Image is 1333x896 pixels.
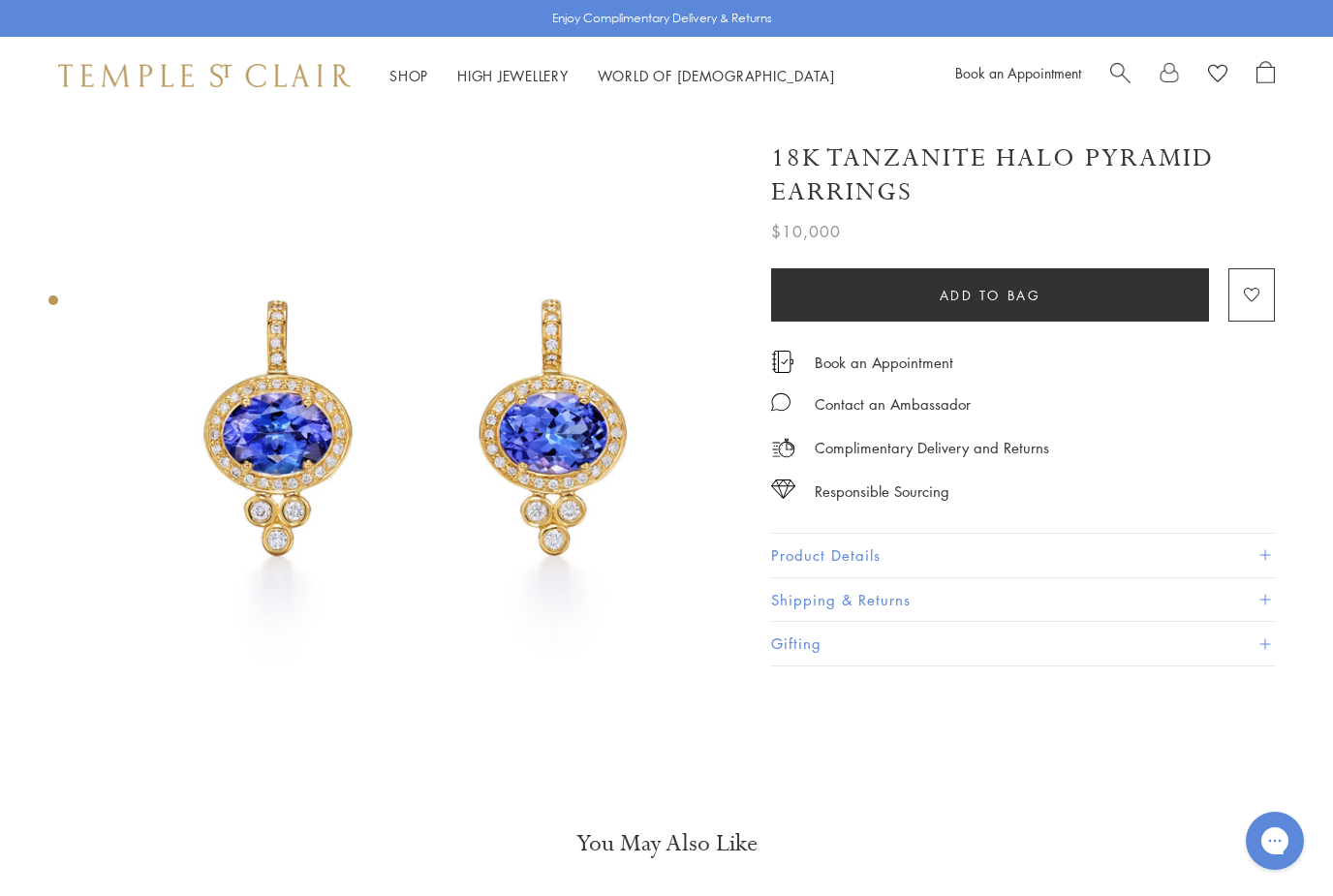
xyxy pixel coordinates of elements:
[1256,61,1275,90] a: Open Shopping Bag
[815,352,953,373] a: Book an Appointment
[771,534,1275,577] button: Product Details
[1208,61,1227,90] a: View Wishlist
[771,141,1275,209] h1: 18K Tanzanite Halo Pyramid Earrings
[598,66,835,85] a: World of [DEMOGRAPHIC_DATA]World of [DEMOGRAPHIC_DATA]
[1236,805,1314,877] iframe: Gorgias live chat messenger
[771,479,795,499] img: icon_sourcing.svg
[771,436,795,460] img: icon_delivery.svg
[77,828,1255,859] h3: You May Also Like
[771,578,1275,622] button: Shipping & Returns
[771,622,1275,665] button: Gifting
[815,479,949,504] div: Responsible Sourcing
[389,66,428,85] a: ShopShop
[58,64,351,87] img: Temple St. Clair
[1110,61,1131,90] a: Search
[771,392,790,412] img: MessageIcon-01_2.svg
[48,291,58,321] div: Product gallery navigation
[389,64,835,88] nav: Main navigation
[97,114,742,759] img: 18K Tanzanite Halo Pyramid Earrings
[771,351,794,373] img: icon_appointment.svg
[955,63,1081,82] a: Book an Appointment
[771,219,841,244] span: $10,000
[940,285,1041,306] span: Add to bag
[457,66,569,85] a: High JewelleryHigh Jewellery
[815,436,1049,460] p: Complimentary Delivery and Returns
[552,9,772,28] p: Enjoy Complimentary Delivery & Returns
[815,392,971,417] div: Contact an Ambassador
[771,268,1209,322] button: Add to bag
